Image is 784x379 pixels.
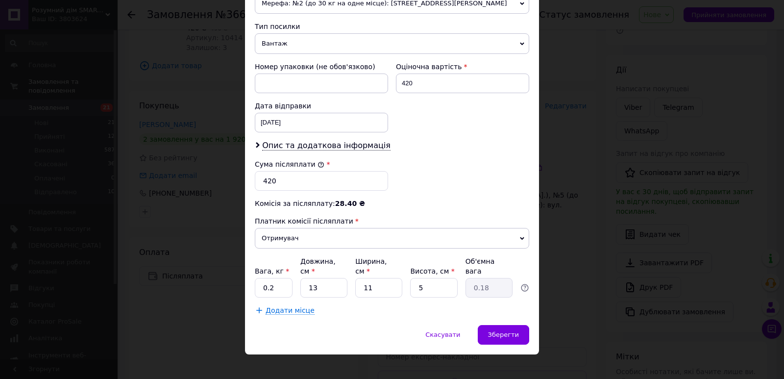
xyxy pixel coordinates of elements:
div: Комісія за післяплату: [255,199,529,208]
label: Сума післяплати [255,160,324,168]
span: Вантаж [255,33,529,54]
span: Тип посилки [255,23,300,30]
div: Оціночна вартість [396,62,529,72]
span: Скасувати [425,331,460,338]
span: Платник комісії післяплати [255,217,353,225]
label: Вага, кг [255,267,289,275]
span: Опис та додаткова інформація [262,141,391,151]
div: Дата відправки [255,101,388,111]
span: 28.40 ₴ [335,200,365,207]
span: Додати місце [266,306,315,315]
label: Висота, см [410,267,454,275]
div: Об'ємна вага [465,256,513,276]
span: Отримувач [255,228,529,249]
span: Зберегти [488,331,519,338]
label: Довжина, см [300,257,336,275]
label: Ширина, см [355,257,387,275]
div: Номер упаковки (не обов'язково) [255,62,388,72]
